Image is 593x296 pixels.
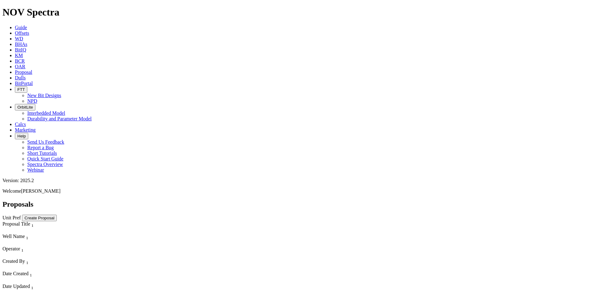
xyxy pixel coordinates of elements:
a: Dulls [15,75,26,80]
div: Column Menu [2,290,96,296]
button: FTT [15,86,27,93]
a: Quick Start Guide [27,156,63,161]
a: Interbedded Model [27,110,65,116]
a: BitIQ [15,47,26,52]
a: Guide [15,25,27,30]
button: OrbitLite [15,104,35,110]
a: NPD [27,98,37,104]
span: [PERSON_NAME] [21,188,60,194]
div: Column Menu [2,265,97,271]
a: OAR [15,64,25,69]
sub: 1 [26,260,28,265]
div: Date Updated Sort None [2,284,96,290]
span: Sort None [31,221,33,226]
div: Column Menu [2,253,97,258]
a: WD [15,36,23,41]
div: Sort None [2,271,96,283]
a: New Bit Designs [27,93,61,98]
a: Offsets [15,30,29,36]
div: Operator Sort None [2,246,97,253]
h2: Proposals [2,200,591,209]
a: KM [15,53,23,58]
div: Sort None [2,284,96,296]
a: Report a Bug [27,145,54,150]
div: Sort None [2,246,97,258]
div: Column Menu [2,240,97,246]
sub: 1 [26,235,28,240]
span: Sort None [26,234,28,239]
a: Durability and Parameter Model [27,116,92,121]
a: BHAs [15,42,27,47]
a: Send Us Feedback [27,139,64,145]
span: Created By [2,258,25,264]
span: Date Created [2,271,29,276]
div: Sort None [2,258,97,271]
a: Proposal [15,70,32,75]
button: Help [15,133,28,139]
span: Sort None [30,271,32,276]
span: Date Updated [2,284,30,289]
span: OrbitLite [17,105,33,110]
a: Unit Pref [2,215,21,220]
div: Proposal Title Sort None [2,221,97,228]
a: Spectra Overview [27,162,63,167]
span: Sort None [26,258,28,264]
button: Create Proposal [22,215,57,221]
span: Help [17,134,26,138]
span: Sort None [31,284,33,289]
span: Well Name [2,234,25,239]
span: FTT [17,87,25,92]
a: Webinar [27,167,44,173]
div: Created By Sort None [2,258,97,265]
div: Column Menu [2,228,97,234]
sub: 1 [21,248,24,253]
div: Sort None [2,221,97,234]
sub: 1 [31,223,33,228]
div: Column Menu [2,278,96,284]
a: BCR [15,58,25,64]
div: Well Name Sort None [2,234,97,240]
a: Calcs [15,122,26,127]
div: Sort None [2,234,97,246]
div: Date Created Sort None [2,271,96,278]
a: Marketing [15,127,36,132]
span: Sort None [21,246,24,251]
a: Short Tutorials [27,150,57,156]
p: Welcome [2,188,591,194]
div: Version: 2025.2 [2,178,591,183]
sub: 1 [31,285,33,290]
sub: 1 [30,273,32,278]
h1: NOV Spectra [2,7,591,18]
a: BitPortal [15,81,33,86]
span: Proposal Title [2,221,30,226]
span: Operator [2,246,20,251]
